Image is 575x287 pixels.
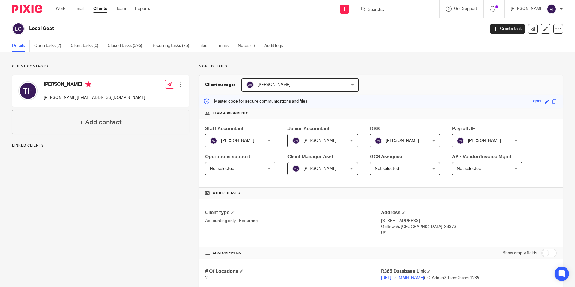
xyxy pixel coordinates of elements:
[246,81,254,88] img: svg%3E
[292,137,300,144] img: svg%3E
[74,6,84,12] a: Email
[292,165,300,172] img: svg%3E
[204,98,307,104] p: Master code for secure communications and files
[85,81,91,87] i: Primary
[381,268,557,275] h4: R365 Database Link
[213,191,240,196] span: Other details
[205,251,381,255] h4: CUSTOM FIELDS
[12,23,25,35] img: svg%3E
[108,40,147,52] a: Closed tasks (595)
[468,139,501,143] span: [PERSON_NAME]
[71,40,103,52] a: Client tasks (0)
[12,40,30,52] a: Details
[457,167,481,171] span: Not selected
[511,6,544,12] p: [PERSON_NAME]
[221,139,254,143] span: [PERSON_NAME]
[287,126,330,131] span: Junior Accountant
[116,6,126,12] a: Team
[381,210,557,216] h4: Address
[152,40,194,52] a: Recurring tasks (75)
[381,230,557,236] p: US
[93,6,107,12] a: Clients
[205,268,381,275] h4: # Of Locations
[547,4,556,14] img: svg%3E
[34,40,66,52] a: Open tasks (7)
[205,82,235,88] h3: Client manager
[44,81,145,89] h4: [PERSON_NAME]
[210,167,234,171] span: Not selected
[12,64,189,69] p: Client contacts
[12,143,189,148] p: Linked clients
[503,250,537,256] label: Show empty fields
[490,24,525,34] a: Create task
[370,154,402,159] span: GCS Assignee
[44,95,145,101] p: [PERSON_NAME][EMAIL_ADDRESS][DOMAIN_NAME]
[452,154,512,159] span: AP - Vendor/Invoice Mgmt
[29,26,391,32] h2: Local Goat
[198,40,212,52] a: Files
[12,5,42,13] img: Pixie
[199,64,563,69] p: More details
[80,118,122,127] h4: + Add contact
[135,6,150,12] a: Reports
[381,224,557,230] p: Ooltewah, [GEOGRAPHIC_DATA], 36373
[18,81,38,100] img: svg%3E
[375,167,399,171] span: Not selected
[210,137,217,144] img: svg%3E
[381,276,479,280] span: (LC-Admin2: LionChaser123!)
[217,40,233,52] a: Emails
[238,40,260,52] a: Notes (1)
[386,139,419,143] span: [PERSON_NAME]
[205,210,381,216] h4: Client type
[205,154,250,159] span: Operations support
[205,126,244,131] span: Staff Accountant
[370,126,380,131] span: DSS
[457,137,464,144] img: svg%3E
[257,83,291,87] span: [PERSON_NAME]
[213,111,248,116] span: Team assignments
[205,218,381,224] p: Accounting only - Recurring
[303,139,337,143] span: [PERSON_NAME]
[452,126,475,131] span: Payroll JE
[381,276,424,280] a: [URL][DOMAIN_NAME]
[381,218,557,224] p: [STREET_ADDRESS]
[533,98,542,105] div: goat
[205,276,208,280] span: 2
[303,167,337,171] span: [PERSON_NAME]
[287,154,334,159] span: Client Manager Asst
[375,137,382,144] img: svg%3E
[56,6,65,12] a: Work
[264,40,287,52] a: Audit logs
[367,7,421,13] input: Search
[454,7,477,11] span: Get Support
